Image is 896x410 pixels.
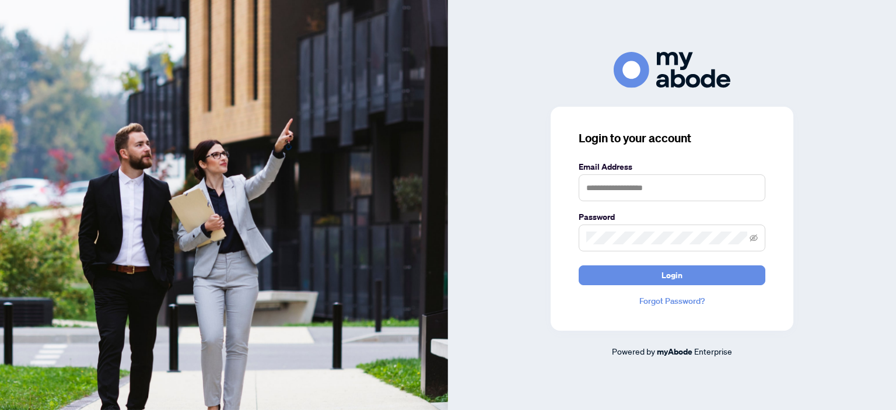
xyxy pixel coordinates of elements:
[579,211,765,223] label: Password
[657,345,692,358] a: myAbode
[612,346,655,356] span: Powered by
[694,346,732,356] span: Enterprise
[579,130,765,146] h3: Login to your account
[579,295,765,307] a: Forgot Password?
[661,266,682,285] span: Login
[750,234,758,242] span: eye-invisible
[579,160,765,173] label: Email Address
[614,52,730,87] img: ma-logo
[579,265,765,285] button: Login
